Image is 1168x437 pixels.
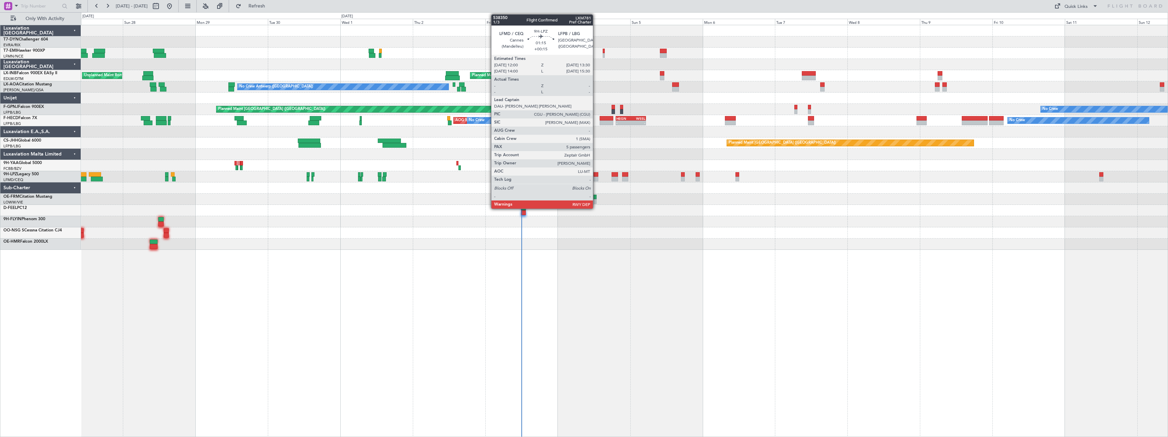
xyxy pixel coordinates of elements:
[775,19,847,25] div: Tue 7
[469,115,485,126] div: No Crew
[3,228,24,232] span: OO-NSG S
[3,200,23,205] a: LOWW/VIE
[3,144,21,149] a: LFPB/LBG
[455,115,527,126] div: AOG Maint Paris ([GEOGRAPHIC_DATA])
[7,13,74,24] button: Only With Activity
[729,138,836,148] div: Planned Maint [GEOGRAPHIC_DATA] ([GEOGRAPHIC_DATA])
[1065,19,1137,25] div: Sat 11
[992,19,1065,25] div: Fri 10
[3,82,52,86] a: LX-AOACitation Mustang
[3,161,42,165] a: 9H-YAAGlobal 5000
[920,19,992,25] div: Thu 9
[3,217,45,221] a: 9H-FLYINPhenom 300
[3,110,21,115] a: LFPB/LBG
[472,70,537,81] div: Planned Maint [GEOGRAPHIC_DATA]
[3,121,21,126] a: LFPB/LBG
[239,82,313,92] div: No Crew Antwerp ([GEOGRAPHIC_DATA])
[3,166,21,171] a: FCBB/BZV
[123,19,195,25] div: Sun 28
[3,139,41,143] a: CS-JHHGlobal 6000
[703,19,775,25] div: Mon 6
[3,105,44,109] a: F-GPNJFalcon 900EX
[3,139,18,143] span: CS-JHH
[3,161,19,165] span: 9H-YAA
[268,19,340,25] div: Tue 30
[485,19,558,25] div: Fri 3
[616,116,631,120] div: HEGN
[1009,115,1025,126] div: No Crew
[3,37,19,42] span: T7-DYN
[84,70,145,81] div: Unplanned Maint Roma (Ciampino)
[116,3,148,9] span: [DATE] - [DATE]
[3,71,17,75] span: LX-INB
[3,71,57,75] a: LX-INBFalcon 900EX EASy II
[558,19,630,25] div: Sat 4
[1042,104,1058,114] div: No Crew
[195,19,268,25] div: Mon 29
[3,49,45,53] a: T7-EMIHawker 900XP
[3,240,20,244] span: OE-HMR
[3,116,18,120] span: F-HECD
[3,87,44,93] a: [PERSON_NAME]/QSA
[630,19,703,25] div: Sun 5
[341,14,353,19] div: [DATE]
[232,1,273,12] button: Refresh
[3,116,37,120] a: F-HECDFalcon 7X
[3,172,39,176] a: 9H-LPZLegacy 500
[3,54,23,59] a: LFMN/NCE
[3,172,17,176] span: 9H-LPZ
[1051,1,1101,12] button: Quick Links
[3,177,23,182] a: LFMD/CEQ
[3,43,20,48] a: EVRA/RIX
[243,4,271,9] span: Refresh
[50,19,123,25] div: Sat 27
[3,217,21,221] span: 9H-FLYIN
[3,195,52,199] a: OE-FRMCitation Mustang
[3,82,19,86] span: LX-AOA
[1065,3,1088,10] div: Quick Links
[847,19,920,25] div: Wed 8
[3,37,48,42] a: T7-DYNChallenger 604
[18,16,72,21] span: Only With Activity
[3,76,23,81] a: EDLW/DTM
[218,104,325,114] div: Planned Maint [GEOGRAPHIC_DATA] ([GEOGRAPHIC_DATA])
[3,206,27,210] a: D-FEELPC12
[3,206,17,210] span: D-FEEL
[3,195,19,199] span: OE-FRM
[3,240,48,244] a: OE-HMRFalcon 2000LX
[631,116,645,120] div: WSSL
[3,49,17,53] span: T7-EMI
[631,121,645,125] div: -
[82,14,94,19] div: [DATE]
[616,121,631,125] div: -
[21,1,60,11] input: Trip Number
[3,228,62,232] a: OO-NSG SCessna Citation CJ4
[413,19,485,25] div: Thu 2
[340,19,413,25] div: Wed 1
[3,105,18,109] span: F-GPNJ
